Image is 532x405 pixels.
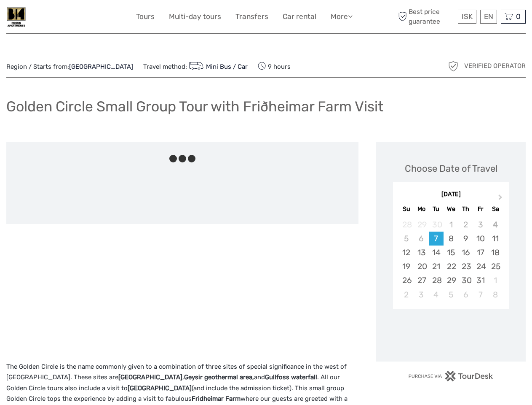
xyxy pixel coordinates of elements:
div: Choose Tuesday, October 21st, 2025 [429,259,444,273]
strong: [GEOGRAPHIC_DATA] [128,384,192,392]
div: Su [399,203,414,215]
div: Not available Tuesday, September 30th, 2025 [429,218,444,232]
div: Loading... [448,331,454,337]
div: Choose Monday, October 13th, 2025 [414,246,429,259]
strong: Geysir geothermal area, [184,373,254,381]
div: Sa [488,203,503,215]
div: month 2025-10 [396,218,506,302]
div: Choose Sunday, October 19th, 2025 [399,259,414,273]
div: [DATE] [393,190,509,199]
div: Choose Wednesday, October 8th, 2025 [444,232,458,246]
div: Choose Tuesday, October 14th, 2025 [429,246,444,259]
a: Car rental [283,11,316,23]
div: Choose Saturday, October 18th, 2025 [488,246,503,259]
div: EN [480,10,497,24]
div: Mo [414,203,429,215]
a: Mini Bus / Car [187,63,248,70]
span: ISK [462,12,473,21]
span: Verified Operator [464,62,526,70]
div: Not available Sunday, October 5th, 2025 [399,232,414,246]
div: Choose Friday, October 17th, 2025 [473,246,488,259]
a: Transfers [235,11,268,23]
div: Choose Tuesday, November 4th, 2025 [429,288,444,302]
a: Tours [136,11,155,23]
div: Not available Sunday, September 28th, 2025 [399,218,414,232]
h1: Golden Circle Small Group Tour with Friðheimar Farm Visit [6,98,383,115]
div: Choose Sunday, October 26th, 2025 [399,273,414,287]
div: Choose Sunday, November 2nd, 2025 [399,288,414,302]
div: Choose Friday, November 7th, 2025 [473,288,488,302]
div: Choose Sunday, October 12th, 2025 [399,246,414,259]
div: Not available Wednesday, October 1st, 2025 [444,218,458,232]
span: Best price guarantee [396,7,456,26]
div: Choose Wednesday, October 22nd, 2025 [444,259,458,273]
div: Fr [473,203,488,215]
div: Choose Date of Travel [405,162,497,175]
div: Choose Monday, November 3rd, 2025 [414,288,429,302]
div: Th [458,203,473,215]
div: Choose Tuesday, October 7th, 2025 [429,232,444,246]
a: Multi-day tours [169,11,221,23]
div: Choose Thursday, October 30th, 2025 [458,273,473,287]
div: Choose Thursday, October 23rd, 2025 [458,259,473,273]
div: We [444,203,458,215]
div: Not available Friday, October 3rd, 2025 [473,218,488,232]
strong: [GEOGRAPHIC_DATA] [118,373,182,381]
div: Choose Friday, October 24th, 2025 [473,259,488,273]
div: Choose Wednesday, November 5th, 2025 [444,288,458,302]
div: Not available Thursday, October 2nd, 2025 [458,218,473,232]
div: Choose Friday, October 10th, 2025 [473,232,488,246]
div: Choose Saturday, November 1st, 2025 [488,273,503,287]
div: Choose Wednesday, October 15th, 2025 [444,246,458,259]
div: Choose Friday, October 31st, 2025 [473,273,488,287]
div: Choose Monday, October 27th, 2025 [414,273,429,287]
span: Region / Starts from: [6,62,133,71]
img: verified_operator_grey_128.png [446,59,460,73]
img: PurchaseViaTourDesk.png [408,371,494,381]
div: Choose Saturday, October 25th, 2025 [488,259,503,273]
span: Travel method: [143,60,248,72]
button: Next Month [495,192,508,206]
strong: Gullfoss waterfall [265,373,317,381]
div: Choose Wednesday, October 29th, 2025 [444,273,458,287]
div: Choose Thursday, October 16th, 2025 [458,246,473,259]
div: Choose Saturday, October 11th, 2025 [488,232,503,246]
span: 0 [515,12,522,21]
img: B14 Guest House Apartments [6,6,26,27]
div: Choose Thursday, November 6th, 2025 [458,288,473,302]
a: [GEOGRAPHIC_DATA] [69,63,133,70]
div: Not available Saturday, October 4th, 2025 [488,218,503,232]
div: Not available Monday, October 6th, 2025 [414,232,429,246]
div: Choose Saturday, November 8th, 2025 [488,288,503,302]
strong: Fridheimar Farm [192,395,241,402]
a: More [331,11,353,23]
div: Choose Tuesday, October 28th, 2025 [429,273,444,287]
span: 9 hours [258,60,291,72]
div: Tu [429,203,444,215]
div: Choose Thursday, October 9th, 2025 [458,232,473,246]
div: Not available Monday, September 29th, 2025 [414,218,429,232]
div: Choose Monday, October 20th, 2025 [414,259,429,273]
